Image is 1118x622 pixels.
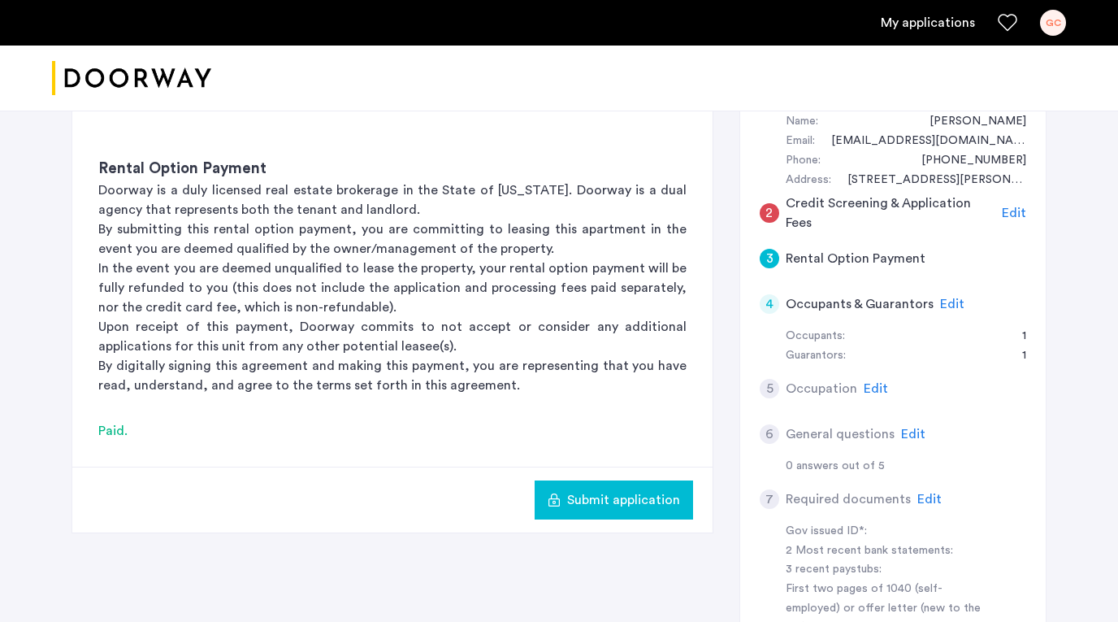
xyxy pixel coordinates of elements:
span: Submit application [567,490,680,510]
div: Name: [786,112,818,132]
p: By digitally signing this agreement and making this payment, you are representing that you have r... [98,356,687,395]
div: Gov issued ID*: [786,522,990,542]
div: 3 [760,249,779,268]
span: Edit [940,298,964,311]
div: 2 Most recent bank statements: [786,542,990,561]
div: 2 [760,203,779,223]
div: 1 [1006,327,1026,346]
h5: Credit Screening & Application Fees [786,194,996,233]
div: 3 recent paystubs: [786,560,990,580]
div: 7 [760,489,779,509]
div: 4 [760,294,779,314]
h5: Occupation [786,379,857,398]
div: Email: [786,132,815,151]
div: Phone: [786,151,821,171]
h5: Occupants & Guarantors [786,294,934,314]
p: Doorway is a duly licensed real estate brokerage in the State of [US_STATE]. Doorway is a dual ag... [98,181,687,220]
a: Favorites [998,13,1017,33]
div: 0 answers out of 5 [786,457,1026,476]
span: Edit [864,382,888,395]
div: Guarantors: [786,346,846,366]
span: Edit [1002,207,1026,220]
span: Edit [901,428,925,441]
h5: Required documents [786,489,911,509]
div: Grace Chapdelaine [913,112,1026,132]
div: Paid. [98,421,687,441]
a: My application [881,13,975,33]
div: +16128048134 [905,151,1026,171]
p: By submitting this rental option payment, you are committing to leasing this apartment in the eve... [98,220,687,259]
div: 161 Endicott St, #3F [831,171,1026,190]
img: logo [52,48,211,109]
div: Address: [786,171,831,190]
span: Edit [917,493,942,506]
div: GC [1040,10,1066,36]
h5: Rental Option Payment [786,249,925,268]
div: 6 [760,424,779,444]
p: In the event you are deemed unqualified to lease the property, your rental option payment will be... [98,259,687,317]
a: Cazamio logo [52,48,211,109]
button: button [535,481,693,520]
div: Occupants: [786,327,845,346]
div: 1 [1006,346,1026,366]
div: 5 [760,379,779,398]
h3: Rental Option Payment [98,158,687,181]
h5: General questions [786,424,895,444]
p: Upon receipt of this payment, Doorway commits to not accept or consider any additional applicatio... [98,317,687,356]
div: gracechap@icloud.com [815,132,1026,151]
